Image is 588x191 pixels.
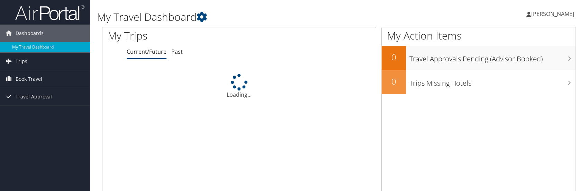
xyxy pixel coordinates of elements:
[97,10,420,24] h1: My Travel Dashboard
[409,51,576,64] h3: Travel Approvals Pending (Advisor Booked)
[382,28,576,43] h1: My Action Items
[16,53,27,70] span: Trips
[16,88,52,105] span: Travel Approval
[108,28,257,43] h1: My Trips
[16,70,42,88] span: Book Travel
[382,70,576,94] a: 0Trips Missing Hotels
[171,48,183,55] a: Past
[102,74,376,99] div: Loading...
[526,3,581,24] a: [PERSON_NAME]
[15,5,84,21] img: airportal-logo.png
[409,75,576,88] h3: Trips Missing Hotels
[382,46,576,70] a: 0Travel Approvals Pending (Advisor Booked)
[382,76,406,87] h2: 0
[531,10,574,18] span: [PERSON_NAME]
[382,51,406,63] h2: 0
[16,25,44,42] span: Dashboards
[127,48,166,55] a: Current/Future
